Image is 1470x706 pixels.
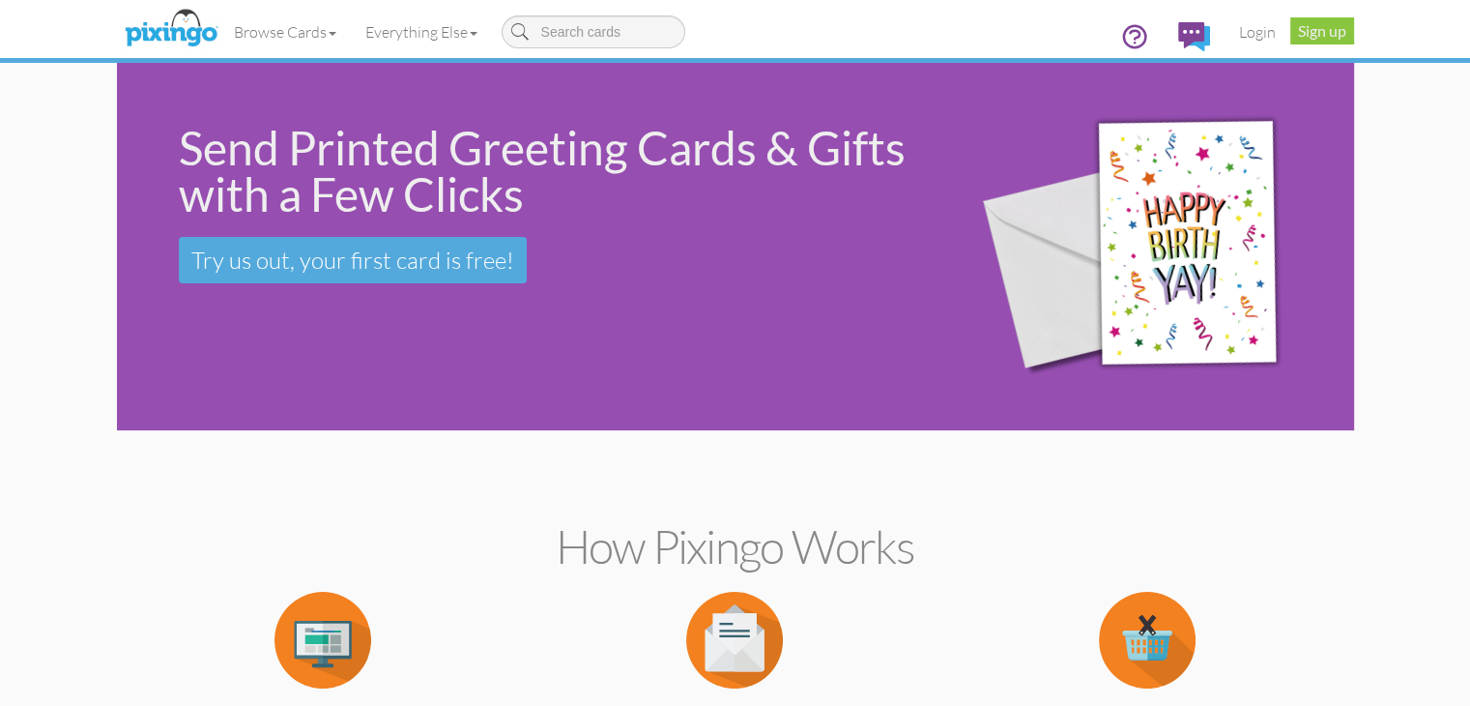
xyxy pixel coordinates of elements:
[1290,17,1354,44] a: Sign up
[179,237,527,283] a: Try us out, your first card is free!
[952,68,1348,427] img: 942c5090-71ba-4bfc-9a92-ca782dcda692.png
[1099,592,1196,689] img: item.alt
[179,125,926,218] div: Send Printed Greeting Cards & Gifts with a Few Clicks
[502,15,685,48] input: Search cards
[274,592,371,689] img: item.alt
[151,521,1320,573] h2: How Pixingo works
[219,8,351,56] a: Browse Cards
[191,246,514,275] span: Try us out, your first card is free!
[1178,22,1210,51] img: comments.svg
[120,5,222,53] img: pixingo logo
[351,8,492,56] a: Everything Else
[686,592,783,689] img: item.alt
[1225,8,1290,56] a: Login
